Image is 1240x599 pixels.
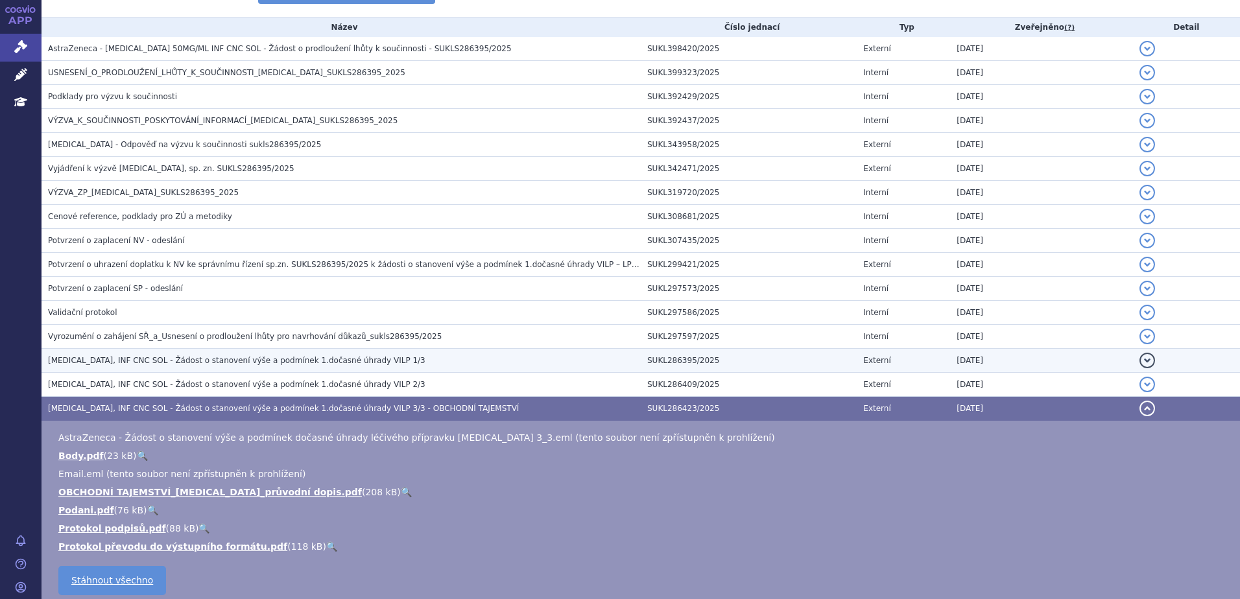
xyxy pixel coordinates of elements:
li: ( ) [58,540,1227,553]
a: 🔍 [401,487,412,497]
td: SUKL286395/2025 [641,349,857,373]
button: detail [1139,257,1155,272]
span: Potvrzení o zaplacení NV - odeslání [48,236,185,245]
td: [DATE] [950,109,1132,133]
td: [DATE] [950,229,1132,253]
span: Potvrzení o zaplacení SP - odeslání [48,284,183,293]
button: detail [1139,233,1155,248]
a: Body.pdf [58,451,104,461]
a: OBCHODNÍ TAJEMSTVÍ_[MEDICAL_DATA]_průvodní dopis.pdf [58,487,362,497]
td: [DATE] [950,373,1132,397]
td: SUKL319720/2025 [641,181,857,205]
button: detail [1139,281,1155,296]
td: [DATE] [950,325,1132,349]
span: Interní [863,212,888,221]
span: Interní [863,236,888,245]
th: Číslo jednací [641,18,857,37]
span: Externí [863,44,890,53]
td: SUKL399323/2025 [641,61,857,85]
span: Interní [863,116,888,125]
span: 23 kB [107,451,133,461]
span: Validační protokol [48,308,117,317]
span: Potvrzení o uhrazení doplatku k NV ke správnímu řízení sp.zn. SUKLS286395/2025 k žádosti o stanov... [48,260,699,269]
span: Externí [863,404,890,413]
span: IMFINZI, INF CNC SOL - Žádost o stanovení výše a podmínek 1.dočasné úhrady VILP 2/3 [48,380,425,389]
li: ( ) [58,522,1227,535]
button: detail [1139,89,1155,104]
button: detail [1139,41,1155,56]
button: detail [1139,161,1155,176]
span: 208 kB [365,487,397,497]
td: SUKL398420/2025 [641,37,857,61]
span: Interní [863,68,888,77]
span: Externí [863,380,890,389]
span: 76 kB [117,505,143,515]
th: Zveřejněno [950,18,1132,37]
span: VÝZVA_K_SOUČINNOSTI_POSKYTOVÁNÍ_INFORMACÍ_IMFINZI_SUKLS286395_2025 [48,116,398,125]
span: Externí [863,260,890,269]
td: [DATE] [950,133,1132,157]
button: detail [1139,209,1155,224]
span: AstraZeneca - IMFINZI 50MG/ML INF CNC SOL - Žádost o prodloužení lhůty k součinnosti - SUKLS28639... [48,44,512,53]
a: Podani.pdf [58,505,114,515]
button: detail [1139,377,1155,392]
li: ( ) [58,486,1227,499]
td: [DATE] [950,253,1132,277]
td: [DATE] [950,181,1132,205]
button: detail [1139,113,1155,128]
a: Stáhnout všechno [58,566,166,595]
button: detail [1139,185,1155,200]
td: SUKL308681/2025 [641,205,857,229]
td: SUKL342471/2025 [641,157,857,181]
span: Interní [863,188,888,197]
a: 🔍 [326,541,337,552]
td: [DATE] [950,301,1132,325]
span: 88 kB [169,523,195,534]
button: detail [1139,353,1155,368]
td: SUKL307435/2025 [641,229,857,253]
span: IMFINZI - Odpověď na výzvu k součinnosti sukls286395/2025 [48,140,321,149]
td: [DATE] [950,37,1132,61]
a: 🔍 [198,523,209,534]
span: Cenové reference, podklady pro ZÚ a metodiky [48,212,232,221]
button: detail [1139,137,1155,152]
td: [DATE] [950,349,1132,373]
td: SUKL286423/2025 [641,397,857,421]
a: Protokol podpisů.pdf [58,523,166,534]
button: detail [1139,305,1155,320]
td: [DATE] [950,85,1132,109]
abbr: (?) [1064,23,1075,32]
span: Email.eml (tento soubor není zpřístupněn k prohlížení) [58,469,305,479]
span: IMFINZI, INF CNC SOL - Žádost o stanovení výše a podmínek 1.dočasné úhrady VILP 1/3 [48,356,425,365]
span: AstraZeneca - Žádost o stanovení výše a podmínek dočasné úhrady léčivého přípravku [MEDICAL_DATA]... [58,432,775,443]
li: ( ) [58,504,1227,517]
a: Protokol převodu do výstupního formátu.pdf [58,541,287,552]
td: [DATE] [950,61,1132,85]
button: detail [1139,329,1155,344]
span: Interní [863,284,888,293]
span: Vyrozumění o zahájení SŘ_a_Usnesení o prodloužení lhůty pro navrhování důkazů_sukls286395/2025 [48,332,442,341]
span: Externí [863,164,890,173]
a: 🔍 [147,505,158,515]
th: Název [42,18,641,37]
td: SUKL286409/2025 [641,373,857,397]
button: detail [1139,401,1155,416]
span: Externí [863,356,890,365]
td: [DATE] [950,205,1132,229]
td: SUKL297573/2025 [641,277,857,301]
td: [DATE] [950,397,1132,421]
td: SUKL299421/2025 [641,253,857,277]
th: Typ [857,18,950,37]
td: SUKL343958/2025 [641,133,857,157]
span: IMFINZI, INF CNC SOL - Žádost o stanovení výše a podmínek 1.dočasné úhrady VILP 3/3 - OBCHODNÍ TA... [48,404,519,413]
span: USNESENÍ_O_PRODLOUŽENÍ_LHŮTY_K_SOUČINNOSTI_IMFINZI_SUKLS286395_2025 [48,68,405,77]
td: [DATE] [950,277,1132,301]
span: Vyjádření k výzvě IMFINZI, sp. zn. SUKLS286395/2025 [48,164,294,173]
td: SUKL297597/2025 [641,325,857,349]
td: SUKL392429/2025 [641,85,857,109]
a: 🔍 [137,451,148,461]
span: VÝZVA_ZP_IMFINZI_SUKLS286395_2025 [48,188,239,197]
span: 118 kB [291,541,323,552]
span: Podklady pro výzvu k součinnosti [48,92,177,101]
td: [DATE] [950,157,1132,181]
